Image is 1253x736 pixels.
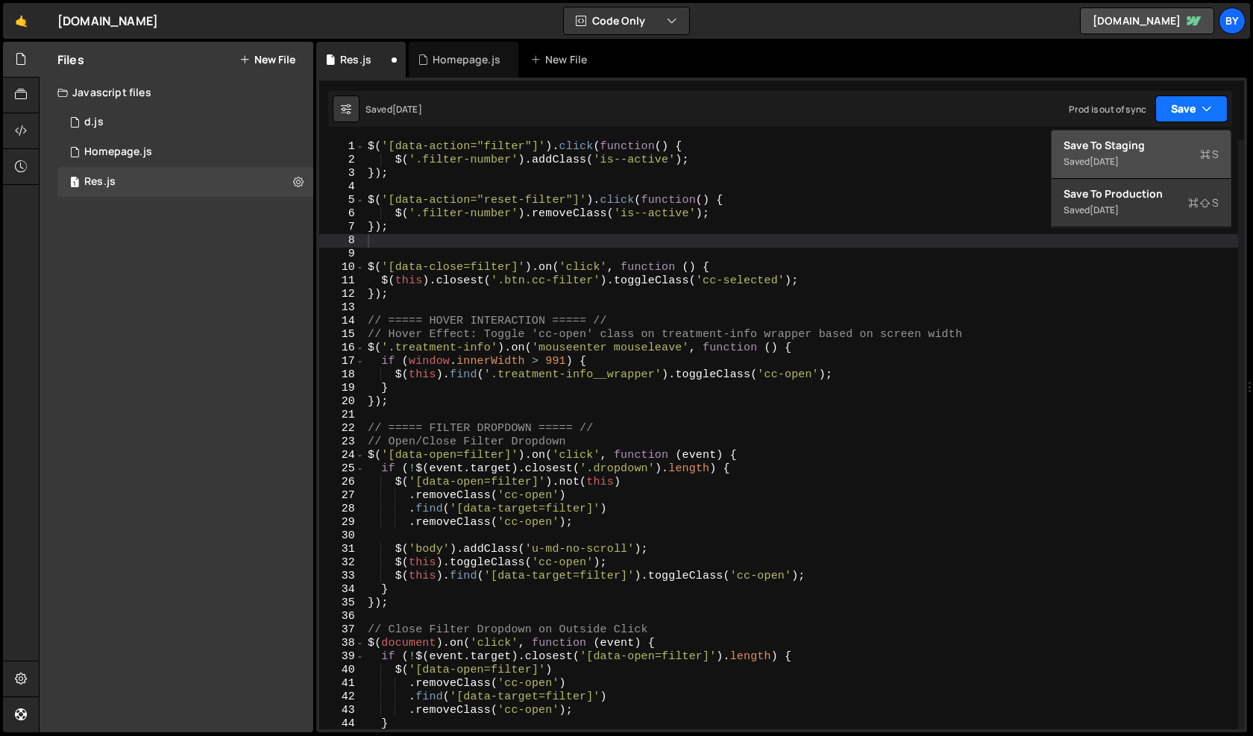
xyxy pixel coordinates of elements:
[1064,186,1219,201] div: Save to Production
[1188,195,1219,210] span: S
[319,691,365,704] div: 42
[319,597,365,610] div: 35
[319,221,365,234] div: 7
[365,103,422,116] div: Saved
[239,54,295,66] button: New File
[319,382,365,395] div: 19
[1090,204,1119,216] div: [DATE]
[1200,147,1219,162] span: S
[319,583,365,597] div: 34
[319,355,365,368] div: 17
[319,476,365,489] div: 26
[319,610,365,623] div: 36
[319,261,365,274] div: 10
[319,503,365,516] div: 28
[319,140,365,154] div: 1
[1090,155,1119,168] div: [DATE]
[319,301,365,315] div: 13
[319,529,365,543] div: 30
[319,207,365,221] div: 6
[84,116,104,129] div: d.js
[40,78,313,107] div: Javascript files
[319,422,365,435] div: 22
[1064,201,1219,219] div: Saved
[319,717,365,731] div: 44
[319,556,365,570] div: 32
[70,177,79,189] span: 1
[319,623,365,637] div: 37
[319,664,365,677] div: 40
[319,154,365,167] div: 2
[319,704,365,717] div: 43
[319,368,365,382] div: 18
[319,543,365,556] div: 31
[57,51,84,68] h2: Files
[319,449,365,462] div: 24
[319,288,365,301] div: 12
[1069,103,1146,116] div: Prod is out of sync
[319,516,365,529] div: 29
[319,677,365,691] div: 41
[433,52,500,67] div: Homepage.js
[564,7,689,34] button: Code Only
[392,103,422,116] div: [DATE]
[57,107,313,137] div: 6615/12797.js
[319,650,365,664] div: 39
[319,395,365,409] div: 20
[1219,7,1246,34] a: By
[530,52,593,67] div: New File
[57,137,313,167] div: 6615/12742.js
[319,462,365,476] div: 25
[319,167,365,180] div: 3
[1052,179,1231,227] button: Save to ProductionS Saved[DATE]
[319,328,365,342] div: 15
[3,3,40,39] a: 🤙
[319,180,365,194] div: 4
[57,167,313,197] div: 6615/12744.js
[319,194,365,207] div: 5
[1080,7,1214,34] a: [DOMAIN_NAME]
[1064,138,1219,153] div: Save to Staging
[1052,130,1231,179] button: Save to StagingS Saved[DATE]
[319,342,365,355] div: 16
[1064,153,1219,171] div: Saved
[319,489,365,503] div: 27
[319,274,365,288] div: 11
[319,570,365,583] div: 33
[319,248,365,261] div: 9
[57,12,158,30] div: [DOMAIN_NAME]
[319,234,365,248] div: 8
[84,175,116,189] div: Res.js
[319,435,365,449] div: 23
[319,315,365,328] div: 14
[1155,95,1228,122] button: Save
[319,409,365,422] div: 21
[319,637,365,650] div: 38
[84,145,152,159] div: Homepage.js
[340,52,371,67] div: Res.js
